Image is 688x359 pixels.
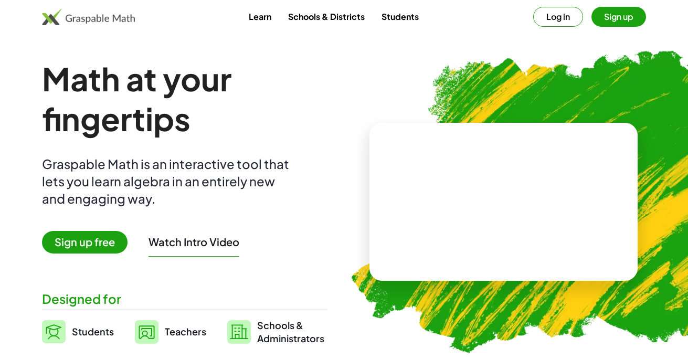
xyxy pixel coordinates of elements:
[257,319,324,345] span: Schools & Administrators
[42,319,114,345] a: Students
[42,155,294,207] div: Graspable Math is an interactive tool that lets you learn algebra in an entirely new and engaging...
[42,231,128,254] span: Sign up free
[135,320,158,344] img: svg%3e
[425,162,582,241] video: What is this? This is dynamic math notation. Dynamic math notation plays a central role in how Gr...
[42,59,327,139] h1: Math at your fingertips
[591,7,646,27] button: Sign up
[42,290,327,308] div: Designed for
[42,320,66,343] img: svg%3e
[240,7,280,26] a: Learn
[72,325,114,337] span: Students
[165,325,206,337] span: Teachers
[280,7,373,26] a: Schools & Districts
[227,319,324,345] a: Schools &Administrators
[533,7,583,27] button: Log in
[373,7,427,26] a: Students
[149,235,239,249] button: Watch Intro Video
[135,319,206,345] a: Teachers
[227,320,251,344] img: svg%3e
